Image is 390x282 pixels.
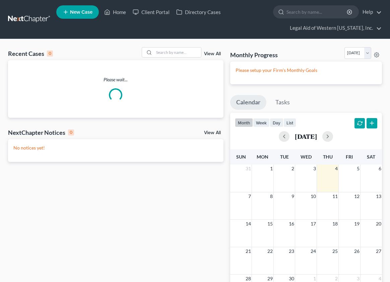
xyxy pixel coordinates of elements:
[269,95,296,110] a: Tasks
[375,247,382,255] span: 27
[288,247,295,255] span: 23
[332,247,338,255] span: 25
[323,154,333,160] span: Thu
[173,6,224,18] a: Directory Cases
[204,130,221,135] a: View All
[267,220,273,228] span: 15
[288,220,295,228] span: 16
[245,220,252,228] span: 14
[310,247,317,255] span: 24
[8,50,53,58] div: Recent Cases
[286,6,348,18] input: Search by name...
[8,76,223,83] p: Please wait...
[47,51,53,57] div: 0
[13,145,218,151] p: No notices yet!
[267,247,273,255] span: 22
[257,154,268,160] span: Mon
[154,48,201,57] input: Search by name...
[332,192,338,200] span: 11
[310,220,317,228] span: 17
[204,52,221,56] a: View All
[378,165,382,173] span: 6
[375,220,382,228] span: 20
[310,192,317,200] span: 10
[280,154,289,160] span: Tue
[291,192,295,200] span: 9
[245,165,252,173] span: 31
[346,154,353,160] span: Fri
[129,6,173,18] a: Client Portal
[356,165,360,173] span: 5
[68,129,74,135] div: 0
[353,220,360,228] span: 19
[375,192,382,200] span: 13
[269,192,273,200] span: 8
[269,165,273,173] span: 1
[353,247,360,255] span: 26
[291,165,295,173] span: 2
[359,6,382,18] a: Help
[8,128,74,136] div: NextChapter Notices
[230,51,278,59] h3: Monthly Progress
[235,118,253,127] button: month
[245,247,252,255] span: 21
[283,118,296,127] button: list
[248,192,252,200] span: 7
[301,154,312,160] span: Wed
[332,220,338,228] span: 18
[295,133,317,140] h2: [DATE]
[101,6,129,18] a: Home
[236,154,246,160] span: Sun
[367,154,375,160] span: Sat
[313,165,317,173] span: 3
[353,192,360,200] span: 12
[286,22,382,34] a: Legal Aid of Western [US_STATE], Inc.
[236,67,377,74] p: Please setup your Firm's Monthly Goals
[253,118,270,127] button: week
[270,118,283,127] button: day
[334,165,338,173] span: 4
[70,10,92,15] span: New Case
[230,95,266,110] a: Calendar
